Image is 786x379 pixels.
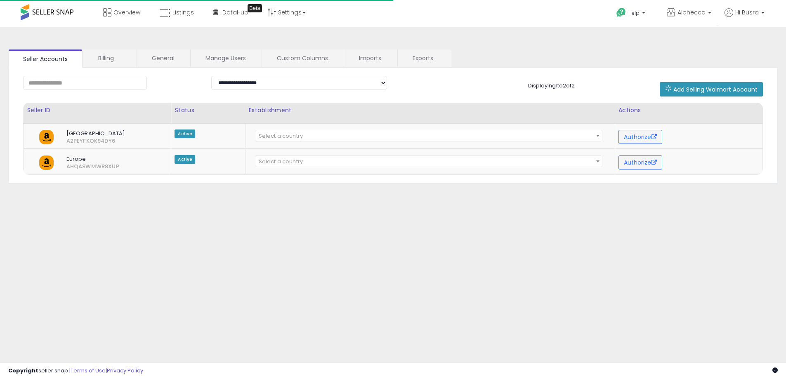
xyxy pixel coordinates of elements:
span: Help [628,9,640,16]
a: General [137,49,189,67]
a: Billing [83,49,136,67]
a: Hi Busra [725,8,765,27]
span: Overview [113,8,140,16]
span: Europe [60,155,153,163]
span: Listings [172,8,194,16]
div: Actions [618,106,759,115]
span: [GEOGRAPHIC_DATA] [60,130,153,137]
div: seller snap | | [8,367,143,375]
span: Select a country [259,132,303,140]
a: Terms of Use [71,367,106,374]
span: Active [175,155,195,164]
strong: Copyright [8,367,38,374]
span: Displaying 1 to 2 of 2 [528,82,575,89]
a: Manage Users [191,49,261,67]
span: Active [175,129,195,138]
a: Seller Accounts [8,49,83,68]
a: Imports [344,49,397,67]
a: Exports [398,49,451,67]
button: Add Selling Walmart Account [660,82,763,97]
span: Hi Busra [735,8,759,16]
a: Help [610,1,654,27]
div: Status [175,106,241,115]
button: Authorize [618,155,662,169]
img: amazon.png [39,155,54,170]
div: Seller ID [27,106,168,115]
img: amazon.png [39,130,54,144]
span: Add Selling Walmart Account [673,85,758,94]
i: Get Help [616,7,626,18]
a: Custom Columns [262,49,343,67]
div: Establishment [249,106,611,115]
span: DataHub [222,8,248,16]
div: Tooltip anchor [248,4,262,12]
button: Authorize [618,130,662,144]
span: AHQA8WMWR8XUP [60,163,76,170]
span: Alphecca [677,8,706,16]
span: Select a country [259,158,303,165]
span: A2PEYFKQK94DY6 [60,137,76,145]
a: Privacy Policy [107,367,143,374]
